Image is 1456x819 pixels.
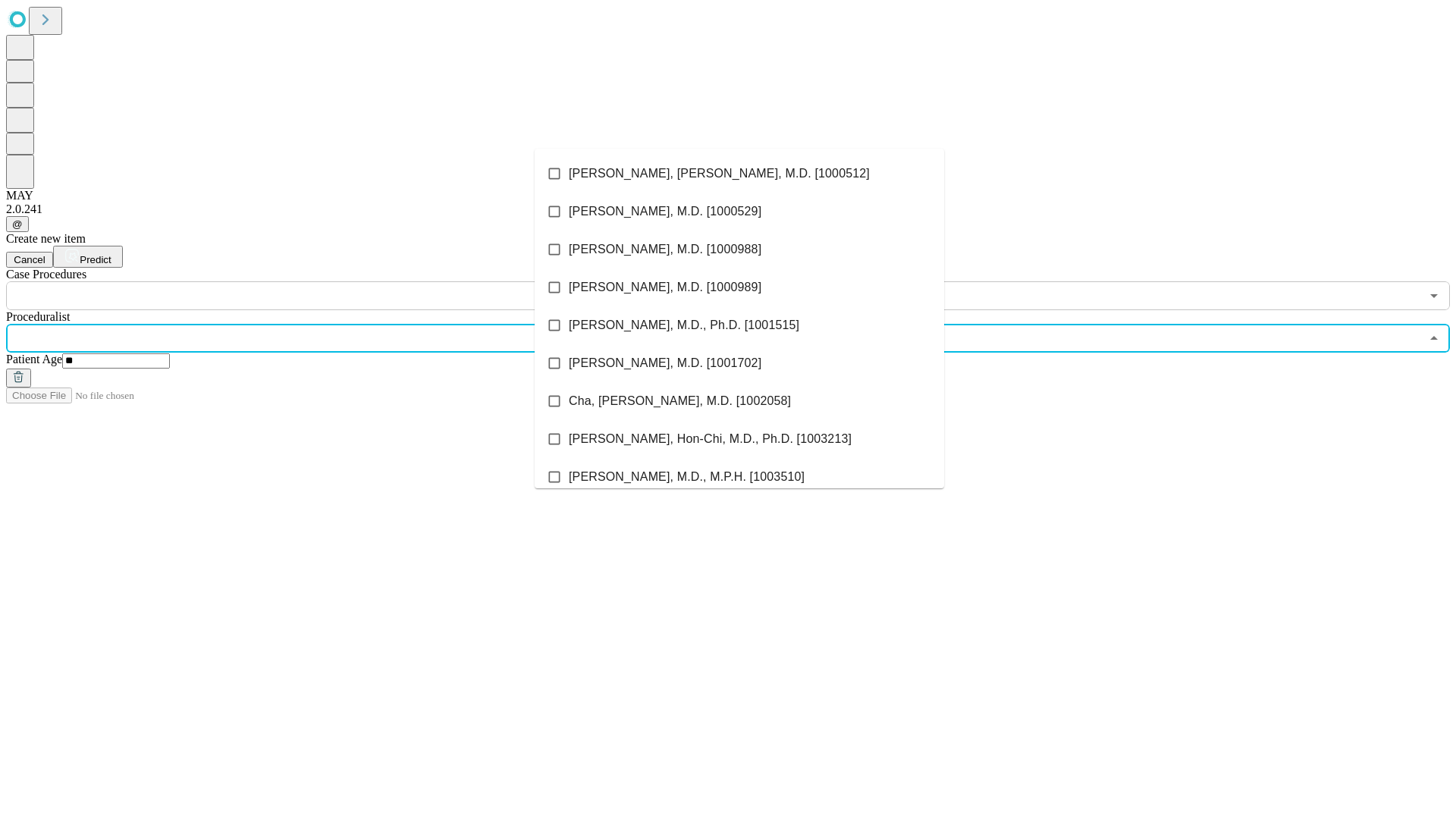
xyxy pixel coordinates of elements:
[569,278,761,297] span: [PERSON_NAME], M.D. [1000989]
[1423,285,1445,306] button: Open
[569,165,870,183] span: [PERSON_NAME], [PERSON_NAME], M.D. [1000512]
[569,202,761,221] span: [PERSON_NAME], M.D. [1000529]
[569,468,805,486] span: [PERSON_NAME], M.D., M.P.H. [1003510]
[6,353,62,366] span: Patient Age
[569,316,799,334] span: [PERSON_NAME], M.D., Ph.D. [1001515]
[6,252,53,268] button: Cancel
[12,218,23,230] span: @
[569,240,761,259] span: [PERSON_NAME], M.D. [1000988]
[6,232,86,245] span: Create new item
[6,189,1450,202] div: MAY
[80,254,111,265] span: Predict
[569,430,852,448] span: [PERSON_NAME], Hon-Chi, M.D., Ph.D. [1003213]
[6,268,86,281] span: Scheduled Procedure
[569,392,791,410] span: Cha, [PERSON_NAME], M.D. [1002058]
[569,354,761,372] span: [PERSON_NAME], M.D. [1001702]
[6,216,29,232] button: @
[6,202,1450,216] div: 2.0.241
[14,254,45,265] span: Cancel
[6,310,70,323] span: Proceduralist
[53,246,123,268] button: Predict
[1423,328,1445,349] button: Close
